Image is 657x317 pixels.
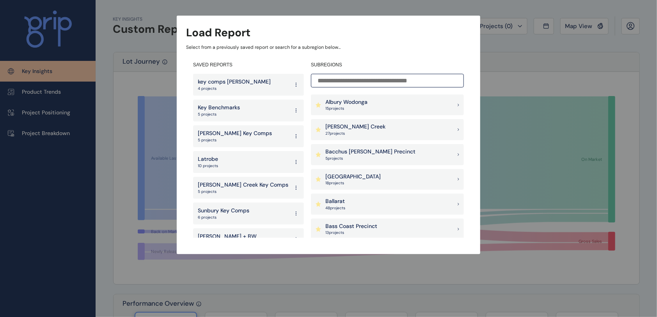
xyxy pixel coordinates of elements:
[198,189,288,194] p: 5 projects
[325,131,385,136] p: 27 project s
[198,104,240,112] p: Key Benchmarks
[325,198,345,205] p: Ballarat
[198,207,249,215] p: Sunbury Key Comps
[193,62,304,68] h4: SAVED REPORTS
[198,163,218,169] p: 10 projects
[325,173,381,181] p: [GEOGRAPHIC_DATA]
[325,205,345,211] p: 48 project s
[198,130,272,137] p: [PERSON_NAME] Key Comps
[198,233,257,240] p: [PERSON_NAME] + BW
[325,180,381,186] p: 18 project s
[325,148,416,156] p: Bacchus [PERSON_NAME] Precinct
[325,223,377,230] p: Bass Coast Precinct
[198,137,272,143] p: 5 projects
[186,44,471,51] p: Select from a previously saved report or search for a subregion below...
[198,78,271,86] p: key comps [PERSON_NAME]
[325,156,416,161] p: 5 project s
[198,86,271,91] p: 4 projects
[325,106,368,111] p: 15 project s
[198,155,218,163] p: Latrobe
[198,181,288,189] p: [PERSON_NAME] Creek Key Comps
[198,112,240,117] p: 5 projects
[311,62,464,68] h4: SUBREGIONS
[325,123,385,131] p: [PERSON_NAME] Creek
[186,25,250,40] h3: Load Report
[198,215,249,220] p: 6 projects
[325,230,377,235] p: 13 project s
[325,98,368,106] p: Albury Wodonga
